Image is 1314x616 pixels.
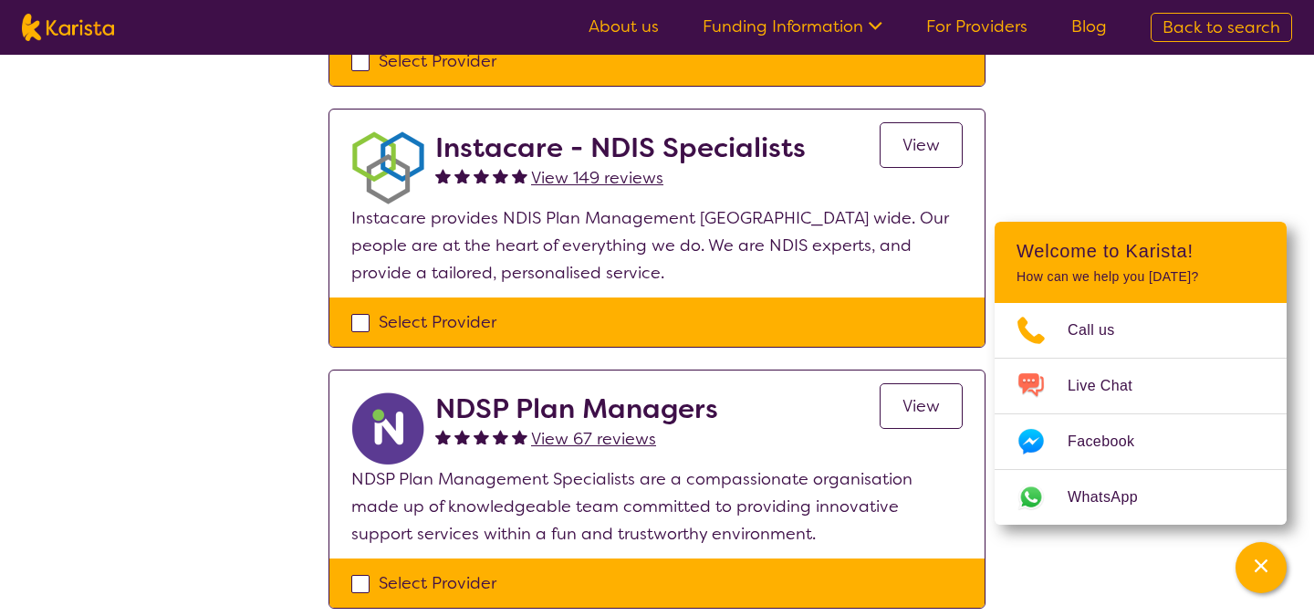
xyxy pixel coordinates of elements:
div: Channel Menu [995,222,1287,525]
img: obkhna0zu27zdd4ubuus.png [351,131,424,204]
span: View [902,395,940,417]
a: View [880,122,963,168]
span: Call us [1068,317,1137,344]
img: fullstar [435,429,451,444]
span: View 149 reviews [531,167,663,189]
img: fullstar [493,429,508,444]
img: fullstar [493,168,508,183]
a: Funding Information [703,16,882,37]
a: Web link opens in a new tab. [995,470,1287,525]
img: fullstar [435,168,451,183]
span: Back to search [1163,16,1280,38]
span: WhatsApp [1068,484,1160,511]
img: fullstar [454,168,470,183]
a: Back to search [1151,13,1292,42]
h2: Instacare - NDIS Specialists [435,131,806,164]
a: About us [589,16,659,37]
img: ryxpuxvt8mh1enfatjpo.png [351,392,424,465]
a: View 67 reviews [531,425,656,453]
p: NDSP Plan Management Specialists are a compassionate organisation made up of knowledgeable team c... [351,465,963,548]
img: Karista logo [22,14,114,41]
span: View 67 reviews [531,428,656,450]
ul: Choose channel [995,303,1287,525]
span: Facebook [1068,428,1156,455]
p: Instacare provides NDIS Plan Management [GEOGRAPHIC_DATA] wide. Our people are at the heart of ev... [351,204,963,287]
img: fullstar [454,429,470,444]
img: fullstar [512,429,527,444]
img: fullstar [512,168,527,183]
a: View 149 reviews [531,164,663,192]
h2: NDSP Plan Managers [435,392,718,425]
a: View [880,383,963,429]
a: For Providers [926,16,1027,37]
span: View [902,134,940,156]
img: fullstar [474,168,489,183]
img: fullstar [474,429,489,444]
span: Live Chat [1068,372,1154,400]
h2: Welcome to Karista! [1017,240,1265,262]
button: Channel Menu [1236,542,1287,593]
a: Blog [1071,16,1107,37]
p: How can we help you [DATE]? [1017,269,1265,285]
